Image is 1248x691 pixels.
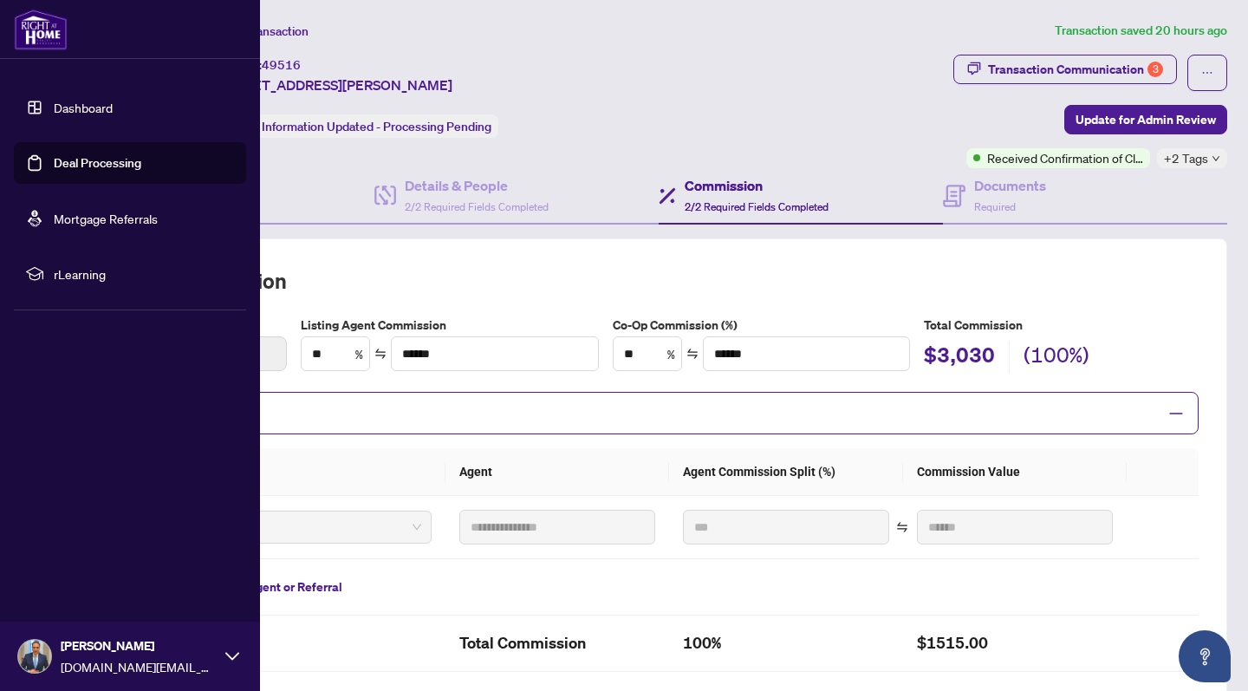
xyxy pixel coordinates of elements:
[974,200,1016,213] span: Required
[54,264,234,284] span: rLearning
[613,316,910,335] label: Co-Op Commission (%)
[686,348,699,360] span: swap
[683,629,890,657] h2: 100%
[374,348,387,360] span: swap
[924,316,1199,335] h5: Total Commission
[1055,21,1227,41] article: Transaction saved 20 hours ago
[1064,105,1227,134] button: Update for Admin Review
[953,55,1177,84] button: Transaction Communication3
[301,316,598,335] label: Listing Agent Commission
[216,23,309,39] span: View Transaction
[215,114,498,138] div: Status:
[1164,148,1208,168] span: +2 Tags
[54,155,141,171] a: Deal Processing
[459,629,655,657] h2: Total Commission
[61,657,217,676] span: [DOMAIN_NAME][EMAIL_ADDRESS][DOMAIN_NAME]
[262,119,491,134] span: Information Updated - Processing Pending
[1076,106,1216,134] span: Update for Admin Review
[445,448,669,496] th: Agent
[974,175,1046,196] h4: Documents
[54,211,158,226] a: Mortgage Referrals
[1024,341,1089,374] h2: (100%)
[1212,154,1220,163] span: down
[18,640,51,673] img: Profile Icon
[119,448,445,496] th: Type
[896,521,908,533] span: swap
[215,75,452,95] span: [STREET_ADDRESS][PERSON_NAME]
[262,57,301,73] span: 49516
[14,9,68,50] img: logo
[1147,62,1163,77] div: 3
[924,341,995,374] h2: $3,030
[988,55,1163,83] div: Transaction Communication
[405,175,549,196] h4: Details & People
[987,148,1143,167] span: Received Confirmation of Closing
[143,514,421,540] span: Primary
[1201,67,1213,79] span: ellipsis
[669,448,904,496] th: Agent Commission Split (%)
[685,175,829,196] h4: Commission
[119,392,1199,434] div: Split Commission
[1168,406,1184,421] span: minus
[61,636,217,655] span: [PERSON_NAME]
[903,448,1127,496] th: Commission Value
[54,100,113,115] a: Dashboard
[405,200,549,213] span: 2/2 Required Fields Completed
[917,629,1113,657] h2: $1515.00
[685,200,829,213] span: 2/2 Required Fields Completed
[119,267,1199,295] h2: Total Commission
[1179,630,1231,682] button: Open asap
